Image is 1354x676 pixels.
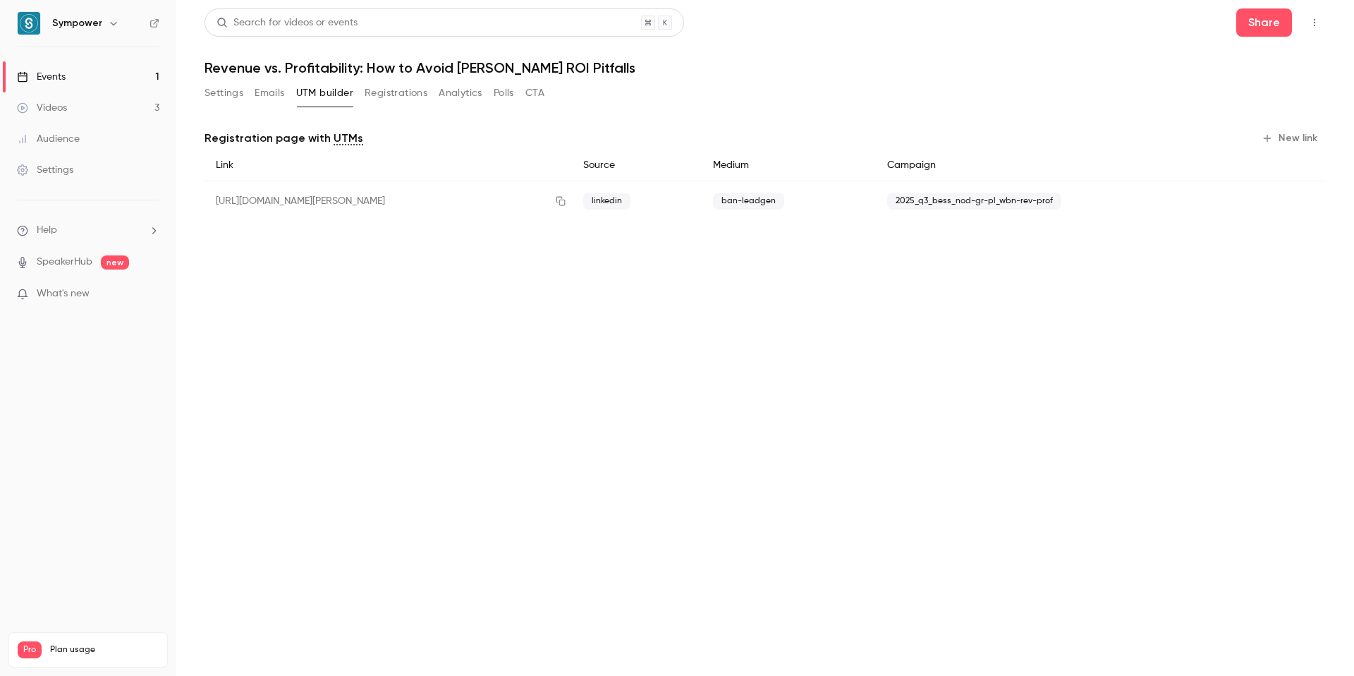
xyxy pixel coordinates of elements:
[583,193,630,210] span: linkedin
[17,70,66,84] div: Events
[876,150,1242,181] div: Campaign
[494,82,514,104] button: Polls
[887,193,1061,210] span: 2025_q3_bess_nod-gr-pl_wbn-rev-prof
[216,16,358,30] div: Search for videos or events
[334,130,363,147] a: UTMs
[713,193,784,210] span: ban-leadgen
[205,150,572,181] div: Link
[572,150,702,181] div: Source
[1236,8,1292,37] button: Share
[18,12,40,35] img: Sympower
[101,255,129,270] span: new
[17,101,67,115] div: Videos
[50,644,159,656] span: Plan usage
[17,132,80,146] div: Audience
[37,223,57,238] span: Help
[296,82,353,104] button: UTM builder
[205,181,572,222] div: [URL][DOMAIN_NAME][PERSON_NAME]
[37,255,92,270] a: SpeakerHub
[525,82,544,104] button: CTA
[18,641,42,658] span: Pro
[205,130,363,147] p: Registration page with
[37,286,90,301] span: What's new
[205,82,243,104] button: Settings
[365,82,427,104] button: Registrations
[702,150,876,181] div: Medium
[52,16,102,30] h6: Sympower
[1256,127,1326,150] button: New link
[255,82,284,104] button: Emails
[17,223,159,238] li: help-dropdown-opener
[142,288,159,301] iframe: Noticeable Trigger
[205,59,1326,76] h1: Revenue vs. Profitability: How to Avoid [PERSON_NAME] ROI Pitfalls
[17,163,73,177] div: Settings
[439,82,482,104] button: Analytics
